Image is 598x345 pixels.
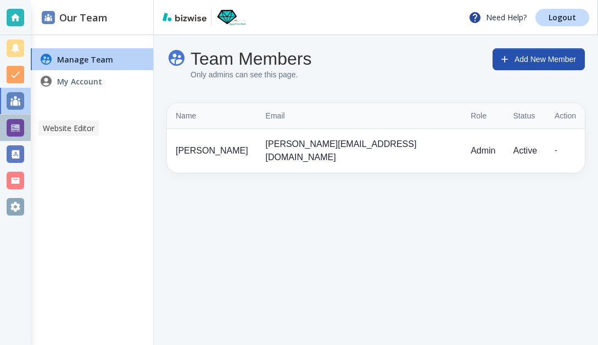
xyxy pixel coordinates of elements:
[257,103,462,129] th: Email
[191,48,312,69] h4: Team Members
[57,54,113,65] h4: Manage Team
[505,103,546,129] th: Status
[176,144,248,157] p: [PERSON_NAME]
[43,123,94,134] p: Website Editor
[493,48,585,70] button: Add New Member
[266,138,454,164] p: [PERSON_NAME][EMAIL_ADDRESS][DOMAIN_NAME]
[513,144,538,157] p: Active
[216,9,247,26] img: Jazzy Gems Studio
[167,103,257,129] th: Name
[462,103,504,129] th: Role
[31,70,153,92] a: My Account
[555,145,576,157] div: -
[546,103,585,129] th: Action
[535,9,589,26] a: Logout
[31,48,153,70] a: Manage Team
[163,13,206,21] img: bizwise
[471,144,495,157] p: Admin
[42,11,55,24] img: DashboardSidebarTeams.svg
[57,76,102,87] h4: My Account
[42,10,108,25] h2: Our Team
[468,11,527,24] p: Need Help?
[191,69,312,81] p: Only admins can see this page.
[549,14,576,21] p: Logout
